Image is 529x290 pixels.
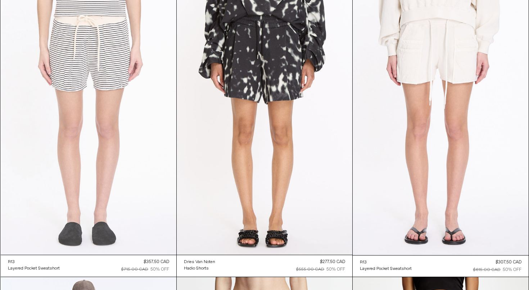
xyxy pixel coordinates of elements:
[8,259,15,265] div: R13
[360,259,412,266] a: R13
[496,259,521,266] div: $307.50 CAD
[184,259,215,265] a: Dries Van Noten
[296,266,324,273] div: $555.00 CAD
[503,267,521,273] div: 50% OFF
[184,266,209,272] div: Hadio Shorts
[8,265,60,272] a: Layered Pocket Sweatshort
[8,259,60,265] a: R13
[184,265,215,272] a: Hadio Shorts
[360,259,367,266] div: R13
[473,267,501,273] div: $615.00 CAD
[150,266,169,273] div: 50% OFF
[326,266,345,273] div: 50% OFF
[144,259,169,265] div: $357.50 CAD
[121,266,148,273] div: $715.00 CAD
[360,266,412,272] a: Layered Pocket Sweatshort
[320,259,345,265] div: $277.50 CAD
